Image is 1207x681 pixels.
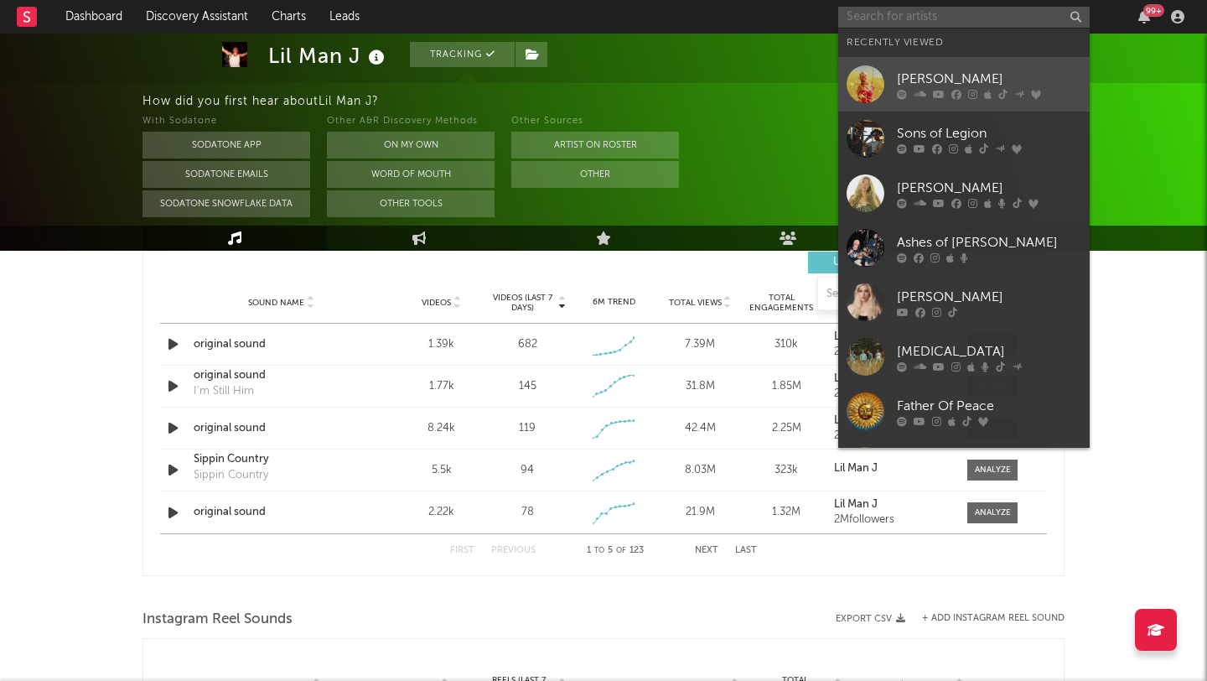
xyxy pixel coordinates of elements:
[616,547,626,554] span: of
[834,415,878,426] strong: Lil Man J
[194,467,268,484] div: Sippin Country
[834,373,951,385] a: Lil Man J
[1143,4,1164,17] div: 99 +
[838,166,1090,221] a: [PERSON_NAME]
[142,610,293,630] span: Instagram Reel Sounds
[327,112,495,132] div: Other A&R Discovery Methods
[897,178,1081,198] div: [PERSON_NAME]
[594,547,604,554] span: to
[519,420,536,437] div: 119
[194,451,369,468] a: Sippin Country
[834,463,878,474] strong: Lil Man J
[834,373,878,384] strong: Lil Man J
[735,546,757,555] button: Last
[519,378,536,395] div: 145
[661,378,739,395] div: 31.8M
[518,336,537,353] div: 682
[838,221,1090,275] a: Ashes of [PERSON_NAME]
[402,420,480,437] div: 8.24k
[1138,10,1150,23] button: 99+
[327,190,495,217] button: Other Tools
[142,132,310,159] button: Sodatone App
[834,415,951,427] a: Lil Man J
[838,7,1090,28] input: Search for artists
[748,504,826,521] div: 1.32M
[194,336,369,353] a: original sound
[834,430,951,442] div: 2M followers
[491,546,536,555] button: Previous
[194,504,369,521] a: original sound
[834,331,878,342] strong: Lil Man J
[511,112,679,132] div: Other Sources
[838,57,1090,112] a: [PERSON_NAME]
[748,462,826,479] div: 323k
[327,132,495,159] button: On My Own
[834,499,951,511] a: Lil Man J
[922,614,1065,623] button: + Add Instagram Reel Sound
[836,614,905,624] button: Export CSV
[142,161,310,188] button: Sodatone Emails
[521,462,534,479] div: 94
[897,396,1081,416] div: Father Of Peace
[748,378,826,395] div: 1.85M
[661,336,739,353] div: 7.39M
[905,614,1065,623] div: + Add Instagram Reel Sound
[834,346,951,358] div: 2M followers
[748,420,826,437] div: 2.25M
[897,232,1081,252] div: Ashes of [PERSON_NAME]
[808,252,921,273] button: UGC(120)
[897,287,1081,307] div: [PERSON_NAME]
[838,112,1090,166] a: Sons of Legion
[511,132,679,159] button: Artist on Roster
[142,112,310,132] div: With Sodatone
[834,463,951,475] a: Lil Man J
[661,420,739,437] div: 42.4M
[838,439,1090,493] a: [PERSON_NAME]
[402,378,480,395] div: 1.77k
[327,161,495,188] button: Word Of Mouth
[834,514,951,526] div: 2M followers
[818,288,995,301] input: Search by song name or URL
[194,367,369,384] a: original sound
[748,336,826,353] div: 310k
[661,504,739,521] div: 21.9M
[838,384,1090,439] a: Father Of Peace
[511,161,679,188] button: Other
[897,123,1081,143] div: Sons of Legion
[834,499,878,510] strong: Lil Man J
[194,420,369,437] a: original sound
[897,69,1081,89] div: [PERSON_NAME]
[834,331,951,343] a: Lil Man J
[847,33,1081,53] div: Recently Viewed
[661,462,739,479] div: 8.03M
[402,462,480,479] div: 5.5k
[569,541,661,561] div: 1 5 123
[142,190,310,217] button: Sodatone Snowflake Data
[521,504,534,521] div: 78
[268,42,389,70] div: Lil Man J
[834,388,951,400] div: 2M followers
[402,336,480,353] div: 1.39k
[838,330,1090,384] a: [MEDICAL_DATA]
[819,257,896,268] span: UGC ( 120 )
[402,504,480,521] div: 2.22k
[695,546,718,555] button: Next
[142,91,1207,112] div: How did you first hear about Lil Man J ?
[897,341,1081,361] div: [MEDICAL_DATA]
[194,383,254,400] div: I'm Still Him
[838,275,1090,330] a: [PERSON_NAME]
[410,42,515,67] button: Tracking
[450,546,474,555] button: First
